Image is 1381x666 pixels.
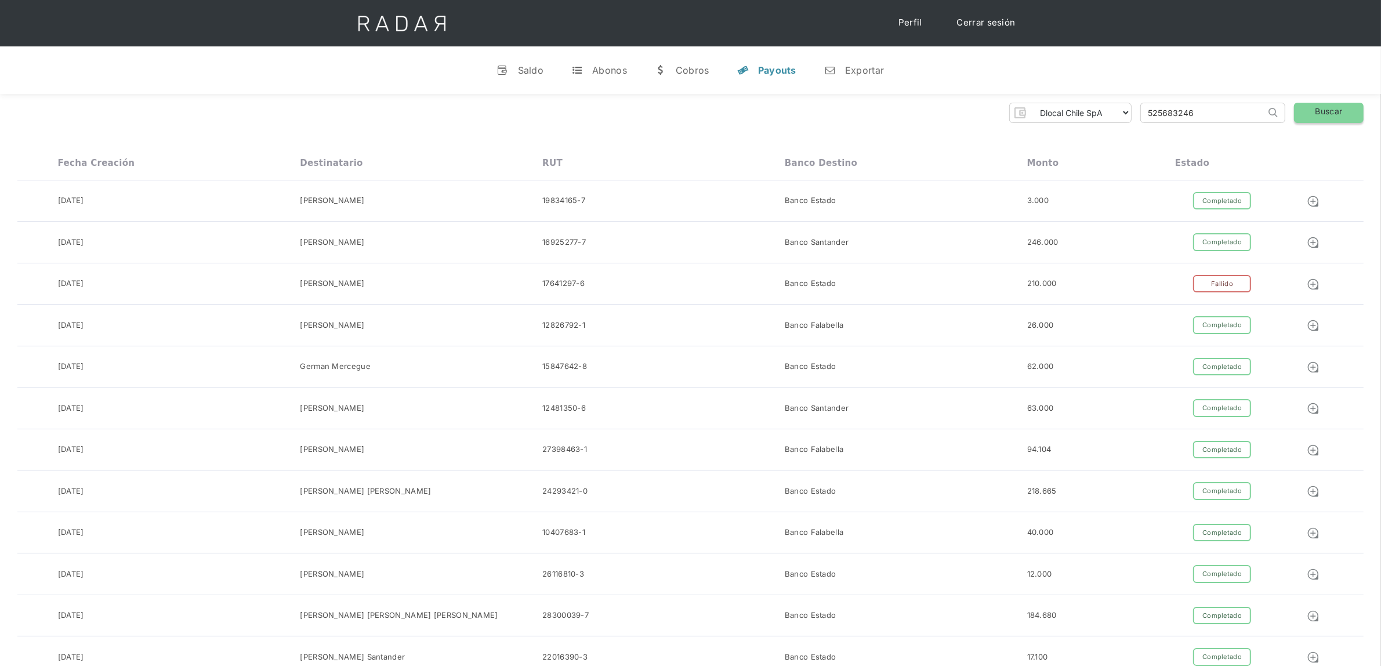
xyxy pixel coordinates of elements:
div: [DATE] [58,195,84,207]
div: [DATE] [58,403,84,414]
div: 27398463-1 [542,444,587,455]
div: [PERSON_NAME] [PERSON_NAME] [300,486,431,497]
div: Banco Estado [785,486,836,497]
div: [DATE] [58,444,84,455]
div: Banco Estado [785,569,836,580]
div: 63.000 [1027,403,1054,414]
div: 17.100 [1027,651,1048,663]
div: Completado [1193,441,1251,459]
div: Payouts [758,64,796,76]
div: 17641297-6 [542,278,585,289]
div: Banco destino [785,158,857,168]
div: [PERSON_NAME] [300,195,364,207]
div: Completado [1193,648,1251,666]
img: Detalle [1307,651,1320,664]
div: y [737,64,749,76]
div: Completado [1193,192,1251,210]
div: 94.104 [1027,444,1052,455]
div: Completado [1193,482,1251,500]
img: Detalle [1307,361,1320,374]
div: 19834165-7 [542,195,585,207]
img: Detalle [1307,485,1320,498]
div: Fallido [1193,275,1251,293]
div: Banco Estado [785,361,836,372]
div: Completado [1193,399,1251,417]
div: Completado [1193,607,1251,625]
div: Banco Falabella [785,527,844,538]
div: Banco Falabella [785,320,844,331]
div: Estado [1175,158,1209,168]
div: [DATE] [58,278,84,289]
div: [DATE] [58,527,84,538]
div: t [571,64,583,76]
div: 246.000 [1027,237,1059,248]
div: 10407683-1 [542,527,585,538]
div: [DATE] [58,486,84,497]
img: Detalle [1307,568,1320,581]
img: Detalle [1307,402,1320,415]
div: [PERSON_NAME] [300,320,364,331]
img: Detalle [1307,195,1320,208]
a: Cerrar sesión [945,12,1027,34]
div: Completado [1193,233,1251,251]
div: Banco Santander [785,237,849,248]
div: Completado [1193,358,1251,376]
div: [DATE] [58,237,84,248]
div: 3.000 [1027,195,1049,207]
div: [DATE] [58,651,84,663]
div: [DATE] [58,569,84,580]
img: Detalle [1307,610,1320,622]
div: 12481350-6 [542,403,586,414]
img: Detalle [1307,236,1320,249]
img: Detalle [1307,527,1320,540]
div: 24293421-0 [542,486,588,497]
div: 40.000 [1027,527,1054,538]
div: Destinatario [300,158,363,168]
div: Completado [1193,524,1251,542]
div: 22016390-3 [542,651,588,663]
div: [DATE] [58,610,84,621]
div: Monto [1027,158,1059,168]
img: Detalle [1307,319,1320,332]
a: Perfil [887,12,934,34]
input: Busca por ID [1141,103,1266,122]
div: w [655,64,666,76]
div: Banco Falabella [785,444,844,455]
div: Fecha creación [58,158,135,168]
div: German Mercegue [300,361,371,372]
div: [PERSON_NAME] [300,403,364,414]
div: [PERSON_NAME] [300,237,364,248]
div: Banco Estado [785,651,836,663]
div: Banco Santander [785,403,849,414]
div: Abonos [592,64,627,76]
div: Banco Estado [785,195,836,207]
div: [PERSON_NAME] [300,278,364,289]
div: Completado [1193,316,1251,334]
div: n [824,64,836,76]
div: Cobros [676,64,709,76]
div: [PERSON_NAME] Santander [300,651,405,663]
div: Exportar [845,64,884,76]
img: Detalle [1307,444,1320,457]
div: Saldo [518,64,544,76]
form: Form [1009,103,1132,123]
div: [DATE] [58,320,84,331]
div: 184.680 [1027,610,1057,621]
div: Completado [1193,565,1251,583]
div: 218.665 [1027,486,1057,497]
div: [PERSON_NAME] [300,527,364,538]
div: 28300039-7 [542,610,589,621]
div: 62.000 [1027,361,1054,372]
div: 210.000 [1027,278,1057,289]
div: [PERSON_NAME] [300,569,364,580]
div: RUT [542,158,563,168]
div: [PERSON_NAME] [300,444,364,455]
div: Banco Estado [785,610,836,621]
div: 15847642-8 [542,361,587,372]
div: 26.000 [1027,320,1054,331]
div: 16925277-7 [542,237,586,248]
div: [DATE] [58,361,84,372]
div: 12826792-1 [542,320,585,331]
div: [PERSON_NAME] [PERSON_NAME] [PERSON_NAME] [300,610,498,621]
img: Detalle [1307,278,1320,291]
